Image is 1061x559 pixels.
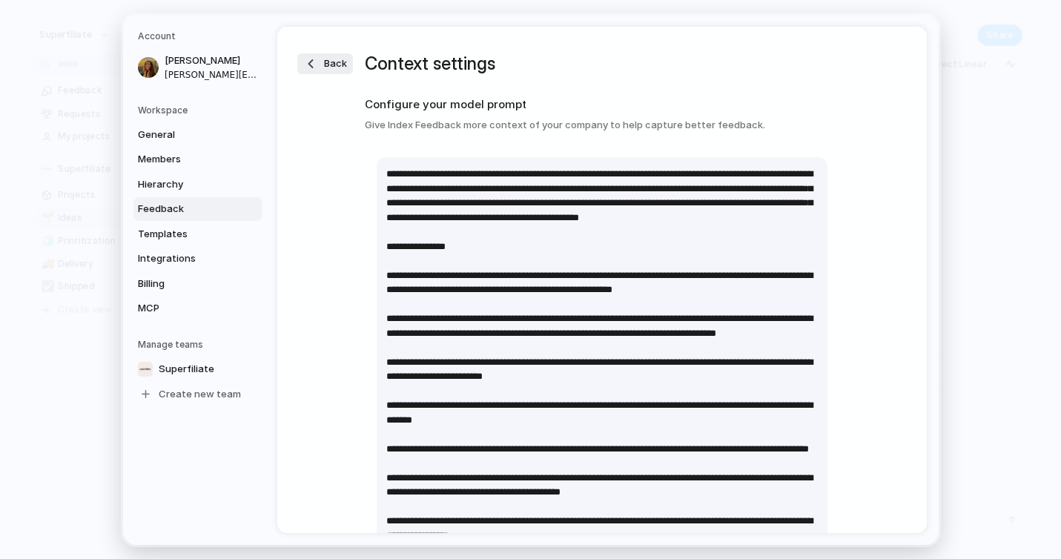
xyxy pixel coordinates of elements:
[133,222,262,245] a: Templates
[133,297,262,320] a: MCP
[324,56,347,71] span: Back
[165,53,260,68] span: [PERSON_NAME]
[297,53,353,74] button: Back
[138,202,233,216] span: Feedback
[133,271,262,295] a: Billing
[133,122,262,146] a: General
[365,96,839,113] h2: Configure your model prompt
[138,152,233,167] span: Members
[138,226,233,241] span: Templates
[133,357,262,380] a: Superfiliate
[138,251,233,266] span: Integrations
[133,197,262,221] a: Feedback
[159,361,214,376] span: Superfiliate
[138,276,233,291] span: Billing
[159,386,241,401] span: Create new team
[133,382,262,406] a: Create new team
[138,337,262,351] h5: Manage teams
[165,67,260,81] span: [PERSON_NAME][EMAIL_ADDRESS][DOMAIN_NAME]
[133,172,262,196] a: Hierarchy
[138,127,233,142] span: General
[365,117,839,132] h3: Give Index Feedback more context of your company to help capture better feedback.
[133,247,262,271] a: Integrations
[133,148,262,171] a: Members
[365,50,495,77] h1: Context settings
[138,176,233,191] span: Hierarchy
[138,103,262,116] h5: Workspace
[138,301,233,316] span: MCP
[138,30,262,43] h5: Account
[133,49,262,86] a: [PERSON_NAME][PERSON_NAME][EMAIL_ADDRESS][DOMAIN_NAME]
